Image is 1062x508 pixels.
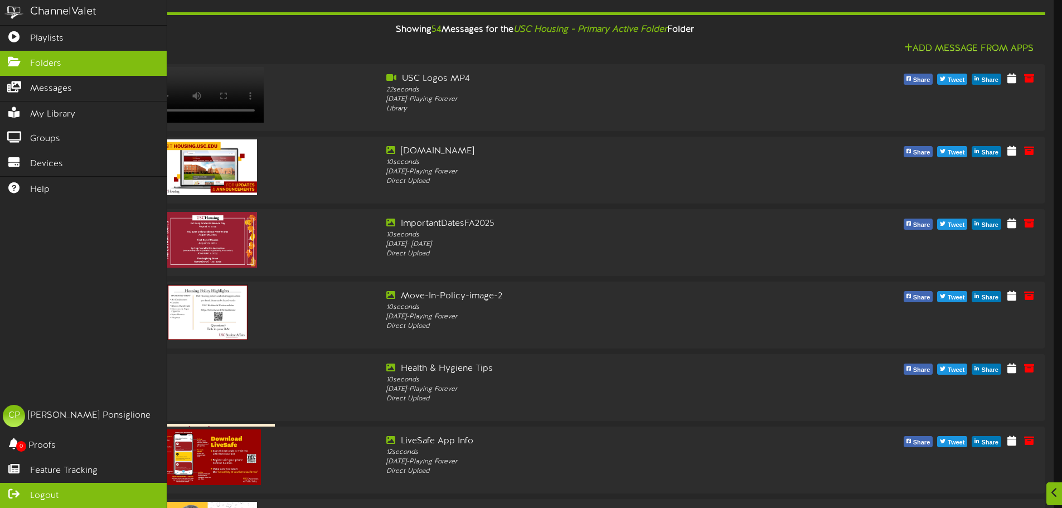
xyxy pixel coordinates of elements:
button: Share [972,146,1001,157]
button: Share [972,436,1001,447]
span: Share [979,219,1001,231]
span: Help [30,183,50,196]
div: Direct Upload [386,322,787,331]
img: 5231bd61-e94d-49da-ad3e-6381b9494873.jpg [154,429,260,485]
div: LiveSafe App Info [386,435,787,448]
div: 10 seconds [386,303,787,312]
div: Library [386,104,787,114]
div: USC Logos MP4 [386,72,787,85]
img: 355ebe3c-9b2b-4fb5-a12b-04873e6f2ea3.jpg [167,284,248,340]
span: Share [979,292,1001,304]
button: Tweet [937,364,967,375]
span: Tweet [945,219,967,231]
div: 10 seconds [386,158,787,167]
button: Share [972,219,1001,230]
div: Move-In-Policy-image-2 [386,290,787,303]
button: Tweet [937,291,967,302]
span: 0 [16,441,26,452]
span: 54 [431,25,442,35]
button: Share [904,291,933,302]
span: Share [911,147,933,159]
img: f178b5d0-1b16-4a8b-8848-1ec877d34465.jpg [158,139,258,195]
div: [DATE] - [DATE] [386,240,787,249]
span: Folders [30,57,61,70]
div: ChannelValet [30,4,96,20]
span: Groups [30,133,60,146]
div: ImportantDatesFA2025 [386,217,787,230]
div: Direct Upload [386,467,787,476]
div: 10 seconds [386,230,787,240]
span: Proofs [28,439,56,452]
div: [DATE] - Playing Forever [386,457,787,467]
span: Share [911,292,933,304]
div: [DATE] - Playing Forever [386,95,787,104]
span: Messages [30,83,72,95]
div: Direct Upload [386,249,787,259]
div: 12 seconds [386,448,787,457]
div: CP [3,405,25,427]
span: Playlists [30,32,64,45]
button: Tweet [937,74,967,85]
span: Logout [30,490,59,502]
div: Health & Hygiene Tips [386,362,787,375]
span: Tweet [945,437,967,449]
img: be6c3767-e068-41d9-b667-f3eb0086a26c.jpg [158,212,258,268]
span: Tweet [945,364,967,376]
span: Share [911,74,933,86]
button: Tweet [937,219,967,230]
span: Share [911,219,933,231]
div: [DATE] - Playing Forever [386,312,787,322]
button: Share [972,291,1001,302]
span: Tweet [945,292,967,304]
button: Share [904,364,933,375]
div: 22 seconds [386,85,787,95]
span: Share [979,147,1001,159]
button: Tweet [937,436,967,447]
div: Showing Messages for the Folder [36,18,1054,42]
div: Direct Upload [386,177,787,186]
span: Share [979,74,1001,86]
button: Tweet [937,146,967,157]
button: Share [904,436,933,447]
span: Share [911,364,933,376]
span: Devices [30,158,63,171]
div: [PERSON_NAME] Ponsiglione [28,409,151,422]
button: Share [904,74,933,85]
div: [DOMAIN_NAME] [386,145,787,158]
button: Share [972,364,1001,375]
i: USC Housing - Primary Active Folder [513,25,667,35]
button: Share [904,146,933,157]
span: Tweet [945,147,967,159]
span: My Library [30,108,75,121]
div: 10 seconds [386,375,787,385]
span: Tweet [945,74,967,86]
span: Share [911,437,933,449]
span: Share [979,364,1001,376]
button: Share [972,74,1001,85]
div: [DATE] - Playing Forever [386,385,787,394]
button: Add Message From Apps [901,42,1037,56]
span: Feature Tracking [30,465,98,477]
button: Share [904,219,933,230]
span: Share [979,437,1001,449]
div: [DATE] - Playing Forever [386,167,787,177]
div: Direct Upload [386,394,787,404]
